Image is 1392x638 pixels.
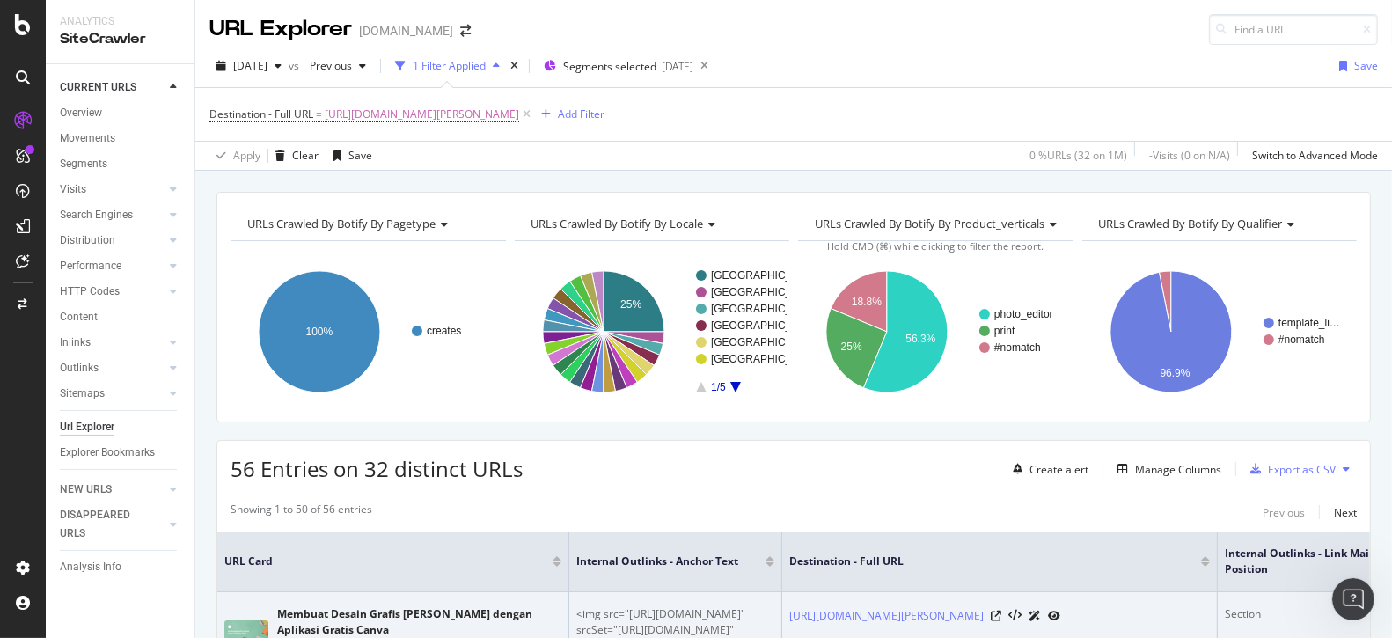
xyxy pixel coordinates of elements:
[1332,578,1374,620] iframe: Intercom live chat
[827,239,1044,253] span: Hold CMD (⌘) while clicking to filter the report.
[60,104,182,122] a: Overview
[60,418,114,436] div: Url Explorer
[292,148,319,163] div: Clear
[60,506,165,543] a: DISAPPEARED URLS
[1252,148,1378,163] div: Switch to Advanced Mode
[224,554,548,569] span: URL Card
[60,78,165,97] a: CURRENT URLS
[460,25,471,37] div: arrow-right-arrow-left
[1245,142,1378,170] button: Switch to Advanced Mode
[277,606,561,638] div: Membuat Desain Grafis [PERSON_NAME] dengan Aplikasi Gratis Canva
[60,444,155,462] div: Explorer Bookmarks
[60,78,136,97] div: CURRENT URLS
[563,59,656,74] span: Segments selected
[60,480,165,499] a: NEW URLS
[306,326,333,338] text: 100%
[1334,505,1357,520] div: Next
[60,104,102,122] div: Overview
[413,58,486,73] div: 1 Filter Applied
[1354,58,1378,73] div: Save
[60,14,180,29] div: Analytics
[326,142,372,170] button: Save
[231,255,502,408] svg: A chart.
[1278,334,1325,346] text: #nomatch
[289,58,303,73] span: vs
[711,353,821,365] text: [GEOGRAPHIC_DATA]
[1095,209,1342,238] h4: URLs Crawled By Botify By qualifier
[60,206,133,224] div: Search Engines
[60,180,165,199] a: Visits
[316,106,322,121] span: =
[60,308,182,326] a: Content
[209,106,313,121] span: Destination - Full URL
[576,554,739,569] span: Internal Outlinks - Anchor Text
[231,454,523,483] span: 56 Entries on 32 distinct URLs
[1029,606,1041,625] a: AI Url Details
[231,502,372,523] div: Showing 1 to 50 of 56 entries
[711,269,821,282] text: [GEOGRAPHIC_DATA]
[789,607,984,625] a: [URL][DOMAIN_NAME][PERSON_NAME]
[1243,455,1336,483] button: Export as CSV
[991,611,1001,621] a: Visit Online Page
[233,148,260,163] div: Apply
[531,216,704,231] span: URLs Crawled By Botify By locale
[60,257,165,275] a: Performance
[60,558,182,576] a: Analysis Info
[303,58,352,73] span: Previous
[711,286,821,298] text: [GEOGRAPHIC_DATA]
[1029,462,1088,477] div: Create alert
[209,52,289,80] button: [DATE]
[427,325,461,337] text: creates
[1082,255,1354,408] svg: A chart.
[60,282,165,301] a: HTTP Codes
[60,129,115,148] div: Movements
[247,216,436,231] span: URLs Crawled By Botify By pagetype
[905,333,935,345] text: 56.3%
[507,57,522,75] div: times
[60,129,182,148] a: Movements
[60,418,182,436] a: Url Explorer
[359,22,453,40] div: [DOMAIN_NAME]
[60,359,99,378] div: Outlinks
[60,155,107,173] div: Segments
[811,209,1071,238] h4: URLs Crawled By Botify By product_verticals
[1110,458,1221,480] button: Manage Columns
[1263,502,1305,523] button: Previous
[60,385,165,403] a: Sitemaps
[348,148,372,163] div: Save
[1209,14,1378,45] input: Find a URL
[711,381,726,393] text: 1/5
[244,209,490,238] h4: URLs Crawled By Botify By pagetype
[620,298,641,311] text: 25%
[1160,367,1190,379] text: 96.9%
[841,341,862,353] text: 25%
[662,59,693,74] div: [DATE]
[60,257,121,275] div: Performance
[528,209,774,238] h4: URLs Crawled By Botify By locale
[60,282,120,301] div: HTTP Codes
[789,554,1175,569] span: Destination - Full URL
[325,102,519,127] span: [URL][DOMAIN_NAME][PERSON_NAME]
[60,480,112,499] div: NEW URLS
[60,29,180,49] div: SiteCrawler
[515,255,787,408] svg: A chart.
[1268,462,1336,477] div: Export as CSV
[1099,216,1283,231] span: URLs Crawled By Botify By qualifier
[60,180,86,199] div: Visits
[60,444,182,462] a: Explorer Bookmarks
[537,52,693,80] button: Segments selected[DATE]
[1149,148,1230,163] div: - Visits ( 0 on N/A )
[1278,317,1340,329] text: template_li…
[534,104,604,125] button: Add Filter
[60,155,182,173] a: Segments
[994,325,1015,337] text: print
[1263,505,1305,520] div: Previous
[388,52,507,80] button: 1 Filter Applied
[60,506,149,543] div: DISAPPEARED URLS
[209,14,352,44] div: URL Explorer
[798,255,1070,408] div: A chart.
[994,308,1053,320] text: photo_editor
[852,296,882,308] text: 18.8%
